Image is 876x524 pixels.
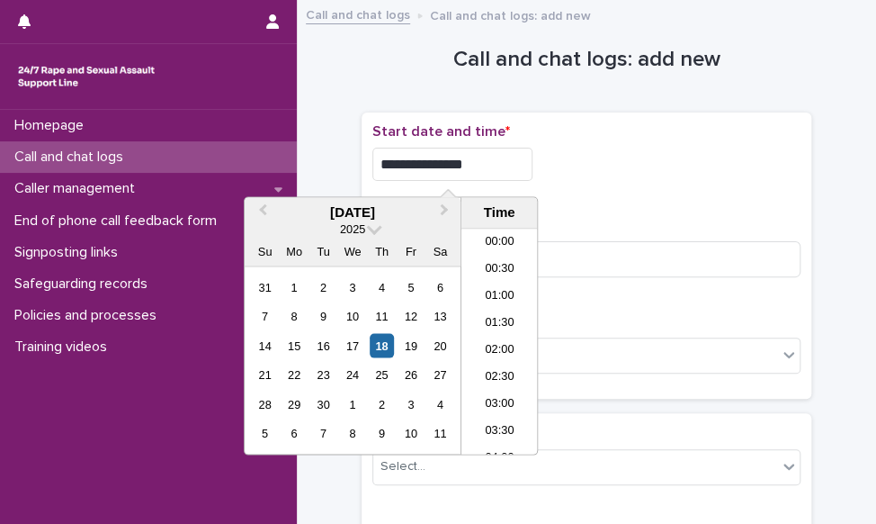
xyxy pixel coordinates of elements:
div: Th [370,239,394,264]
li: 02:30 [461,365,538,392]
button: Next Month [432,199,460,228]
p: Policies and processes [7,307,171,324]
h1: Call and chat logs: add new [362,47,811,73]
div: Choose Saturday, September 27th, 2025 [428,363,452,387]
div: Choose Sunday, October 5th, 2025 [253,421,277,446]
div: Choose Wednesday, September 3rd, 2025 [340,275,364,299]
li: 02:00 [461,338,538,365]
div: Select... [380,457,425,476]
div: Choose Monday, September 29th, 2025 [282,392,306,416]
div: We [340,239,364,264]
div: Choose Monday, September 1st, 2025 [282,275,306,299]
div: Choose Monday, September 22nd, 2025 [282,363,306,387]
span: Start date and time [372,124,510,139]
li: 03:00 [461,392,538,419]
div: Choose Saturday, October 4th, 2025 [428,392,452,416]
div: Choose Tuesday, September 16th, 2025 [311,333,335,357]
div: Choose Monday, September 8th, 2025 [282,304,306,329]
span: 2025 [340,222,365,236]
div: Choose Tuesday, October 7th, 2025 [311,421,335,446]
div: Choose Wednesday, October 1st, 2025 [340,392,364,416]
p: Caller management [7,180,149,197]
div: Choose Saturday, September 13th, 2025 [428,304,452,329]
p: Signposting links [7,244,132,261]
a: Call and chat logs [306,4,410,24]
div: Choose Tuesday, September 2nd, 2025 [311,275,335,299]
div: Choose Sunday, August 31st, 2025 [253,275,277,299]
div: Sa [428,239,452,264]
div: Choose Friday, September 12th, 2025 [398,304,423,329]
div: Choose Friday, September 19th, 2025 [398,333,423,357]
div: Choose Friday, October 3rd, 2025 [398,392,423,416]
div: [DATE] [245,204,460,221]
div: Choose Sunday, September 14th, 2025 [253,333,277,357]
div: Choose Friday, September 26th, 2025 [398,363,423,387]
div: Choose Sunday, September 21st, 2025 [253,363,277,387]
div: Choose Thursday, September 11th, 2025 [370,304,394,329]
div: Choose Sunday, September 28th, 2025 [253,392,277,416]
div: Fr [398,239,423,264]
button: Previous Month [246,199,275,228]
div: Choose Wednesday, September 10th, 2025 [340,304,364,329]
div: Choose Friday, October 10th, 2025 [398,421,423,446]
div: Choose Monday, September 15th, 2025 [282,333,306,357]
p: Call and chat logs: add new [430,5,591,24]
li: 00:30 [461,257,538,284]
li: 03:30 [461,419,538,446]
div: month 2025-09 [250,273,454,448]
div: Choose Saturday, October 11th, 2025 [428,421,452,446]
div: Choose Thursday, September 25th, 2025 [370,363,394,387]
div: Tu [311,239,335,264]
p: End of phone call feedback form [7,212,231,230]
p: Call and chat logs [7,149,138,166]
div: Choose Sunday, September 7th, 2025 [253,304,277,329]
div: Choose Thursday, October 2nd, 2025 [370,392,394,416]
div: Time [466,204,532,221]
p: Training videos [7,339,121,356]
div: Choose Wednesday, September 24th, 2025 [340,363,364,387]
div: Choose Saturday, September 20th, 2025 [428,333,452,357]
div: Choose Wednesday, October 8th, 2025 [340,421,364,446]
li: 01:30 [461,311,538,338]
li: 01:00 [461,284,538,311]
div: Mo [282,239,306,264]
div: Choose Wednesday, September 17th, 2025 [340,333,364,357]
div: Choose Tuesday, September 23rd, 2025 [311,363,335,387]
div: Choose Tuesday, September 30th, 2025 [311,392,335,416]
div: Choose Monday, October 6th, 2025 [282,421,306,446]
div: Choose Thursday, September 18th, 2025 [370,333,394,357]
img: rhQMoQhaT3yELyF149Cw [14,59,158,95]
div: Choose Friday, September 5th, 2025 [398,275,423,299]
li: 04:00 [461,446,538,473]
div: Choose Thursday, September 4th, 2025 [370,275,394,299]
div: Choose Saturday, September 6th, 2025 [428,275,452,299]
p: Homepage [7,117,98,134]
div: Su [253,239,277,264]
li: 00:00 [461,230,538,257]
div: Choose Tuesday, September 9th, 2025 [311,304,335,329]
p: Safeguarding records [7,276,162,293]
div: Choose Thursday, October 9th, 2025 [370,421,394,446]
